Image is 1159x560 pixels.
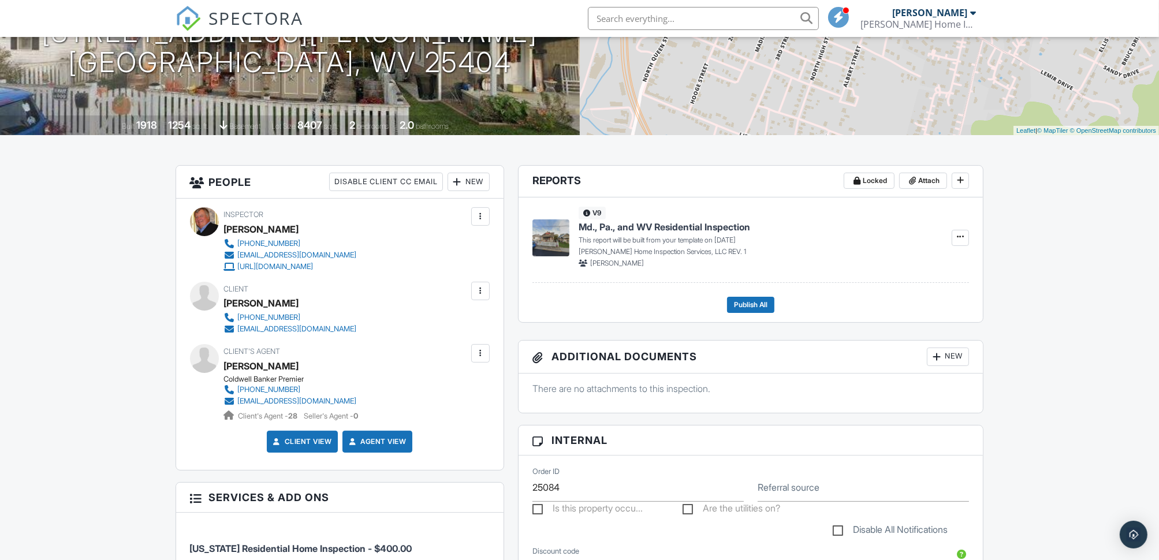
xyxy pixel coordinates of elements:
label: Discount code [532,546,579,557]
h3: Internal [519,425,983,456]
span: Seller's Agent - [304,412,359,420]
span: sq.ft. [324,122,338,130]
label: Are the utilities on? [683,503,780,517]
span: bedrooms [357,122,389,130]
div: [EMAIL_ADDRESS][DOMAIN_NAME] [238,324,357,334]
h3: Additional Documents [519,341,983,374]
a: [EMAIL_ADDRESS][DOMAIN_NAME] [224,395,357,407]
span: sq. ft. [192,122,208,130]
span: Built [122,122,135,130]
a: [PERSON_NAME] [224,357,299,375]
div: [PERSON_NAME] [224,294,299,312]
div: New [448,173,490,191]
span: SPECTORA [209,6,304,30]
div: [PHONE_NUMBER] [238,313,301,322]
a: Leaflet [1016,127,1035,134]
span: basement [229,122,260,130]
h1: [STREET_ADDRESS][PERSON_NAME] [GEOGRAPHIC_DATA], WV 25404 [42,17,538,79]
a: [PHONE_NUMBER] [224,312,357,323]
h3: Services & Add ons [176,483,504,513]
div: [PERSON_NAME] [893,7,968,18]
p: There are no attachments to this inspection. [532,382,970,395]
label: Order ID [532,466,560,477]
div: Coldwell Banker Premier [224,375,366,384]
a: [EMAIL_ADDRESS][DOMAIN_NAME] [224,323,357,335]
div: 2 [349,119,355,131]
a: [URL][DOMAIN_NAME] [224,261,357,272]
img: The Best Home Inspection Software - Spectora [176,6,201,31]
span: Client [224,285,249,293]
h3: People [176,166,504,199]
a: SPECTORA [176,16,304,40]
strong: 0 [354,412,359,420]
span: Client's Agent [224,347,281,356]
a: © OpenStreetMap contributors [1070,127,1156,134]
a: [PHONE_NUMBER] [224,238,357,249]
input: Search everything... [588,7,819,30]
div: Arnold's Home Inspection Services, LLC [861,18,977,30]
a: © MapTiler [1037,127,1068,134]
a: [PHONE_NUMBER] [224,384,357,395]
div: [URL][DOMAIN_NAME] [238,262,314,271]
div: [EMAIL_ADDRESS][DOMAIN_NAME] [238,251,357,260]
div: [PERSON_NAME] [224,221,299,238]
div: [PHONE_NUMBER] [238,385,301,394]
div: 2.0 [400,119,414,131]
div: | [1013,126,1159,136]
div: 1254 [168,119,191,131]
div: New [927,348,969,366]
div: 1918 [136,119,157,131]
label: Disable All Notifications [833,524,948,539]
span: bathrooms [416,122,449,130]
div: Open Intercom Messenger [1120,521,1147,548]
div: [EMAIL_ADDRESS][DOMAIN_NAME] [238,397,357,406]
strong: 28 [289,412,298,420]
div: Disable Client CC Email [329,173,443,191]
div: [PHONE_NUMBER] [238,239,301,248]
a: Client View [271,436,332,447]
div: 8407 [297,119,322,131]
span: Lot Size [271,122,296,130]
span: Inspector [224,210,264,219]
span: [US_STATE] Residential Home Inspection - $400.00 [190,543,412,554]
a: [EMAIL_ADDRESS][DOMAIN_NAME] [224,249,357,261]
label: Is this property occupied? [532,503,643,517]
span: Client's Agent - [238,412,300,420]
label: Referral source [758,481,819,494]
a: Agent View [346,436,406,447]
